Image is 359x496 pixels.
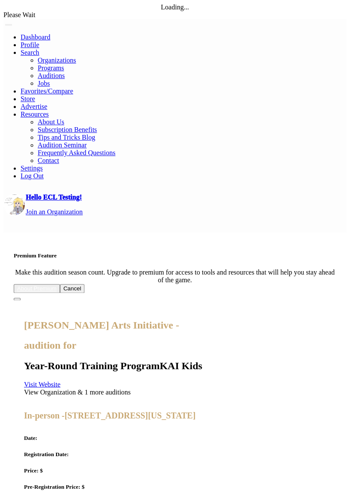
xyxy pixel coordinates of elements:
a: Dashboard [21,33,50,41]
a: Programs [38,64,64,72]
a: Hello ECL Testing! [26,194,82,201]
span: KAI Kids [159,360,202,371]
h5: Registration Date: [24,451,326,457]
a: Resources [21,111,49,118]
div: Please Wait [3,11,346,19]
a: Jobs [38,80,50,87]
button: Toggle navigation [5,24,12,26]
a: Subscription Benefits [38,126,97,133]
ul: Resources [21,57,346,87]
a: Favorites/Compare [21,87,73,95]
a: About Premium [17,285,57,292]
span: [STREET_ADDRESS][US_STATE] [65,410,196,420]
ul: Resources [21,118,346,164]
span: audition for [24,340,76,351]
a: Settings [21,164,43,172]
span: In-person - [24,410,65,420]
a: Audition Seminar [38,141,87,149]
a: Visit Website [24,380,60,388]
span: Loading... [161,3,188,11]
a: Tips and Tricks Blog [38,134,95,141]
a: Search [21,49,39,56]
button: Cancel [60,284,85,293]
h2: [PERSON_NAME] Arts Initiative - [24,320,326,331]
div: Make this audition season count. Upgrade to premium for access to tools and resources that will h... [14,269,336,284]
a: Profile [21,41,39,48]
h5: Premium Feature [14,252,336,259]
h5: Price: $ [24,467,326,474]
a: Contact [38,157,59,164]
a: Auditions [38,72,65,79]
a: View Organization & 1 more auditions [24,388,131,395]
a: About Us [38,118,64,125]
a: Join an Organization [26,208,83,215]
h5: Date: [24,434,326,441]
a: Log Out [21,172,44,179]
a: Frequently Asked Questions [38,149,115,156]
h5: Pre-Registration Price: $ [24,483,326,490]
img: profile picture [4,194,25,225]
button: Close [14,298,21,300]
a: Advertise [21,103,47,110]
a: Organizations [38,57,76,64]
span: Year-Round Training Program [24,360,159,371]
a: Store [21,95,35,102]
